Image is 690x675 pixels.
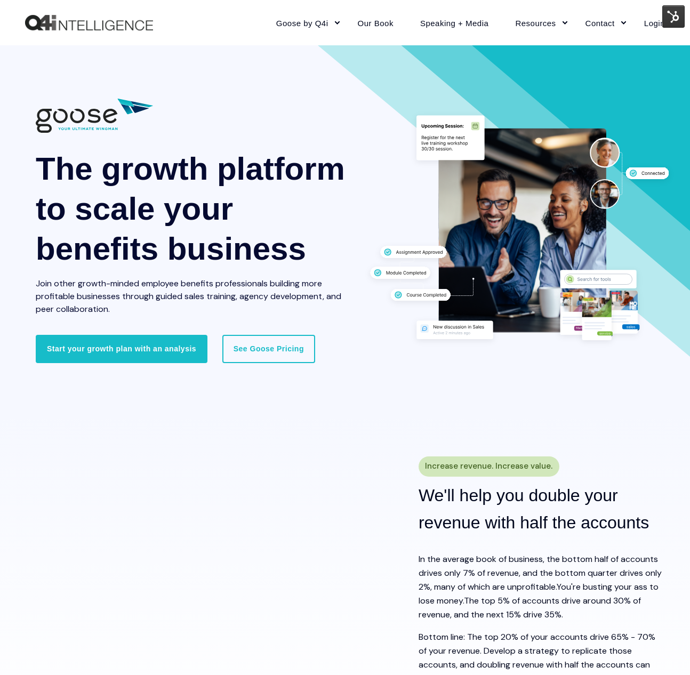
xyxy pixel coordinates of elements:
[419,482,665,536] h2: We'll help you double your revenue with half the accounts
[419,595,641,620] span: The top 5% of accounts drive around 30% of revenue, and the next 15% drive 35%.
[36,151,345,267] span: The growth platform to scale your benefits business
[419,553,662,592] span: n the average book of business, the bottom half of accounts drives only 7% of revenue, and the bo...
[662,5,685,28] img: HubSpot Tools Menu Toggle
[36,335,207,363] a: Start your growth plan with an analysis
[419,553,420,565] span: I
[364,110,676,348] img: Group 34
[419,581,659,606] span: You're busting your ass to lose money.
[25,468,391,674] iframe: HubSpot Video
[36,278,341,315] span: Join other growth-minded employee benefits professionals building more profitable businesses thro...
[25,15,153,31] a: Back to Home
[222,335,315,363] a: See Goose Pricing
[425,459,552,474] span: Increase revenue. Increase value.
[36,99,153,133] img: 01882 Goose Q4i Logo wTag-CC
[25,15,153,31] img: Q4intelligence, LLC logo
